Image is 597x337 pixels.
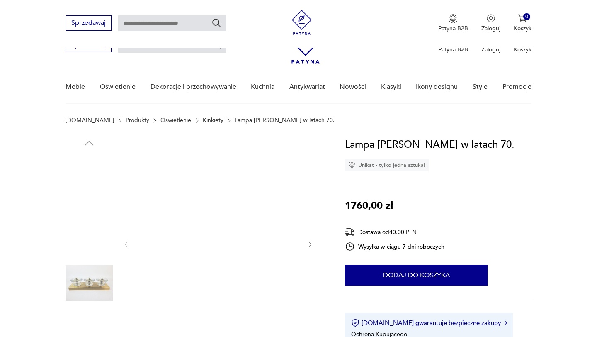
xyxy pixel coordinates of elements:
p: Koszyk [514,24,531,32]
p: Patyna B2B [438,46,468,54]
a: Ikony designu [416,71,458,103]
a: Oświetlenie [160,117,191,124]
div: Unikat - tylko jedna sztuka! [345,159,429,171]
div: Wysyłka w ciągu 7 dni roboczych [345,242,444,252]
a: Sprzedawaj [66,21,112,27]
img: Ikona dostawy [345,227,355,237]
button: [DOMAIN_NAME] gwarantuje bezpieczne zakupy [351,319,507,327]
a: Style [473,71,488,103]
img: Zdjęcie produktu Lampa Gebrüder Cosack w latach 70. [66,154,113,201]
a: Ikona medaluPatyna B2B [438,14,468,32]
img: Ikona certyfikatu [351,319,359,327]
a: Sprzedawaj [66,42,112,48]
p: Zaloguj [481,24,500,32]
img: Ikona medalu [449,14,457,23]
p: Koszyk [514,46,531,54]
a: Produkty [126,117,149,124]
a: Antykwariat [289,71,325,103]
img: Ikona koszyka [518,14,527,22]
button: Szukaj [211,18,221,28]
button: Zaloguj [481,14,500,32]
a: Meble [66,71,85,103]
a: Kinkiety [203,117,223,124]
img: Ikona diamentu [348,161,356,169]
a: Oświetlenie [100,71,136,103]
img: Patyna - sklep z meblami i dekoracjami vintage [289,10,314,35]
a: Dekoracje i przechowywanie [150,71,236,103]
img: Zdjęcie produktu Lampa Gebrüder Cosack w latach 70. [66,259,113,307]
p: Lampa [PERSON_NAME] w latach 70. [235,117,335,124]
a: [DOMAIN_NAME] [66,117,114,124]
a: Nowości [340,71,366,103]
img: Ikonka użytkownika [487,14,495,22]
a: Promocje [502,71,531,103]
button: Patyna B2B [438,14,468,32]
div: 0 [523,13,530,20]
p: Patyna B2B [438,24,468,32]
div: Dostawa od 40,00 PLN [345,227,444,237]
button: Dodaj do koszyka [345,265,488,286]
a: Kuchnia [251,71,274,103]
p: 1760,00 zł [345,198,393,214]
h1: Lampa [PERSON_NAME] w latach 70. [345,137,514,153]
a: Klasyki [381,71,401,103]
button: Sprzedawaj [66,15,112,31]
img: Zdjęcie produktu Lampa Gebrüder Cosack w latach 70. [66,207,113,254]
button: 0Koszyk [514,14,531,32]
img: Ikona strzałki w prawo [505,321,507,325]
p: Zaloguj [481,46,500,54]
